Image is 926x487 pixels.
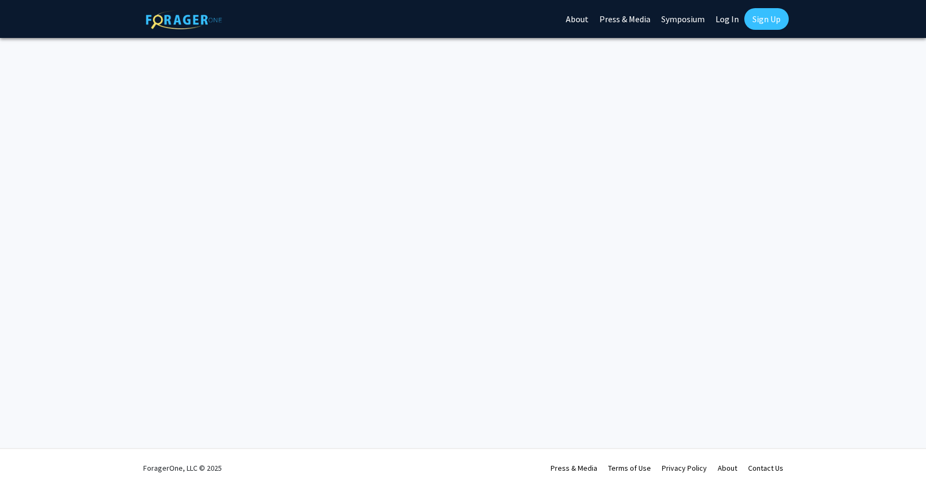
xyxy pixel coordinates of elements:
[748,463,783,473] a: Contact Us
[744,8,789,30] a: Sign Up
[146,10,222,29] img: ForagerOne Logo
[662,463,707,473] a: Privacy Policy
[608,463,651,473] a: Terms of Use
[143,449,222,487] div: ForagerOne, LLC © 2025
[718,463,737,473] a: About
[551,463,597,473] a: Press & Media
